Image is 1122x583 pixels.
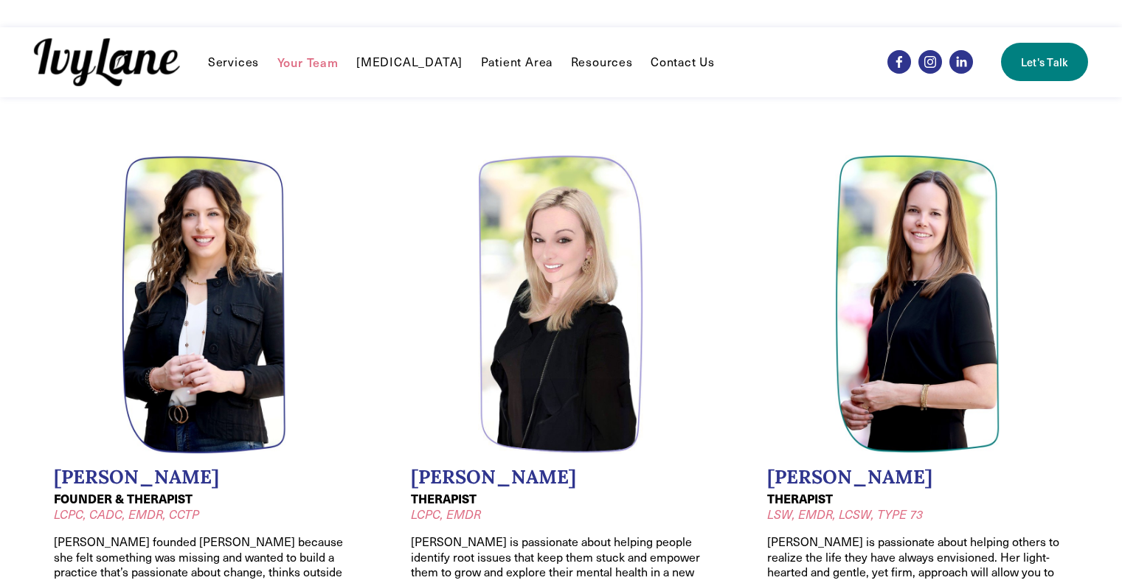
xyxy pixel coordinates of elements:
strong: FOUNDER & THERAPIST [54,490,193,507]
h2: [PERSON_NAME] [767,466,1068,489]
a: Your Team [277,53,339,71]
a: Contact Us [651,53,715,71]
strong: THERAPIST [411,490,477,507]
a: Let's Talk [1001,43,1088,81]
a: folder dropdown [571,53,633,71]
em: LSW, EMDR, LCSW, TYPE 73 [767,506,923,522]
h2: [PERSON_NAME] [411,466,712,489]
img: Headshot of Jodi Kautz, LSW, EMDR, TYPE 73, LCSW. Jodi is a therapist at Ivy Lane Counseling. [835,155,1000,454]
h2: [PERSON_NAME] [54,466,355,489]
span: Resources [571,55,633,70]
em: LCPC, CADC, EMDR, CCTP [54,506,199,522]
a: Instagram [918,50,942,74]
img: Headshot of Jessica Wilkiel, LCPC, EMDR. Meghan is a therapist at Ivy Lane Counseling. [478,155,643,454]
a: Facebook [887,50,911,74]
img: Headshot of Wendy Pawelski, LCPC, CADC, EMDR, CCTP. Wendy is a founder oft Ivy Lane Counseling [122,155,287,454]
a: Patient Area [481,53,553,71]
a: folder dropdown [208,53,259,71]
em: LCPC, EMDR [411,506,481,522]
a: [MEDICAL_DATA] [356,53,463,71]
span: Services [208,55,259,70]
strong: THERAPIST [767,490,833,507]
a: LinkedIn [949,50,973,74]
img: Ivy Lane Counseling &mdash; Therapy that works for you [34,38,180,86]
